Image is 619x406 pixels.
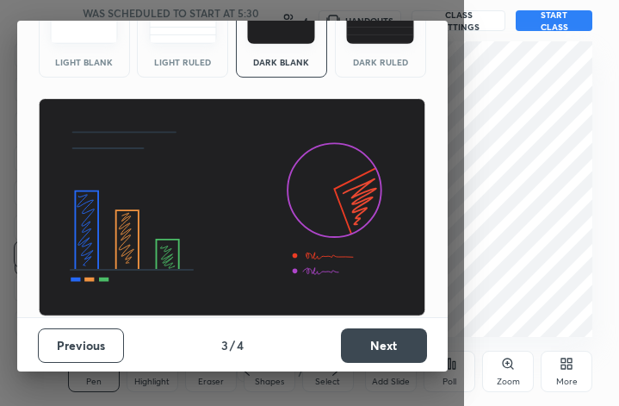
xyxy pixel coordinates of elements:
[346,3,414,44] img: darkRuledTheme.de295e13.svg
[556,378,578,386] div: More
[38,98,426,317] img: darkThemeBanner.d06ce4a2.svg
[38,328,124,363] button: Previous
[50,3,118,44] img: lightTheme.e5ed3b09.svg
[230,336,235,354] h4: /
[50,58,119,66] div: Light Blank
[516,10,592,31] button: START CLASS
[497,378,520,386] div: Zoom
[221,336,228,354] h4: 3
[346,58,415,66] div: Dark Ruled
[148,58,217,66] div: Light Ruled
[149,3,217,44] img: lightRuledTheme.5fabf969.svg
[247,58,316,66] div: Dark Blank
[237,336,244,354] h4: 4
[341,328,427,363] button: Next
[247,3,315,44] img: darkTheme.f0cc69e5.svg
